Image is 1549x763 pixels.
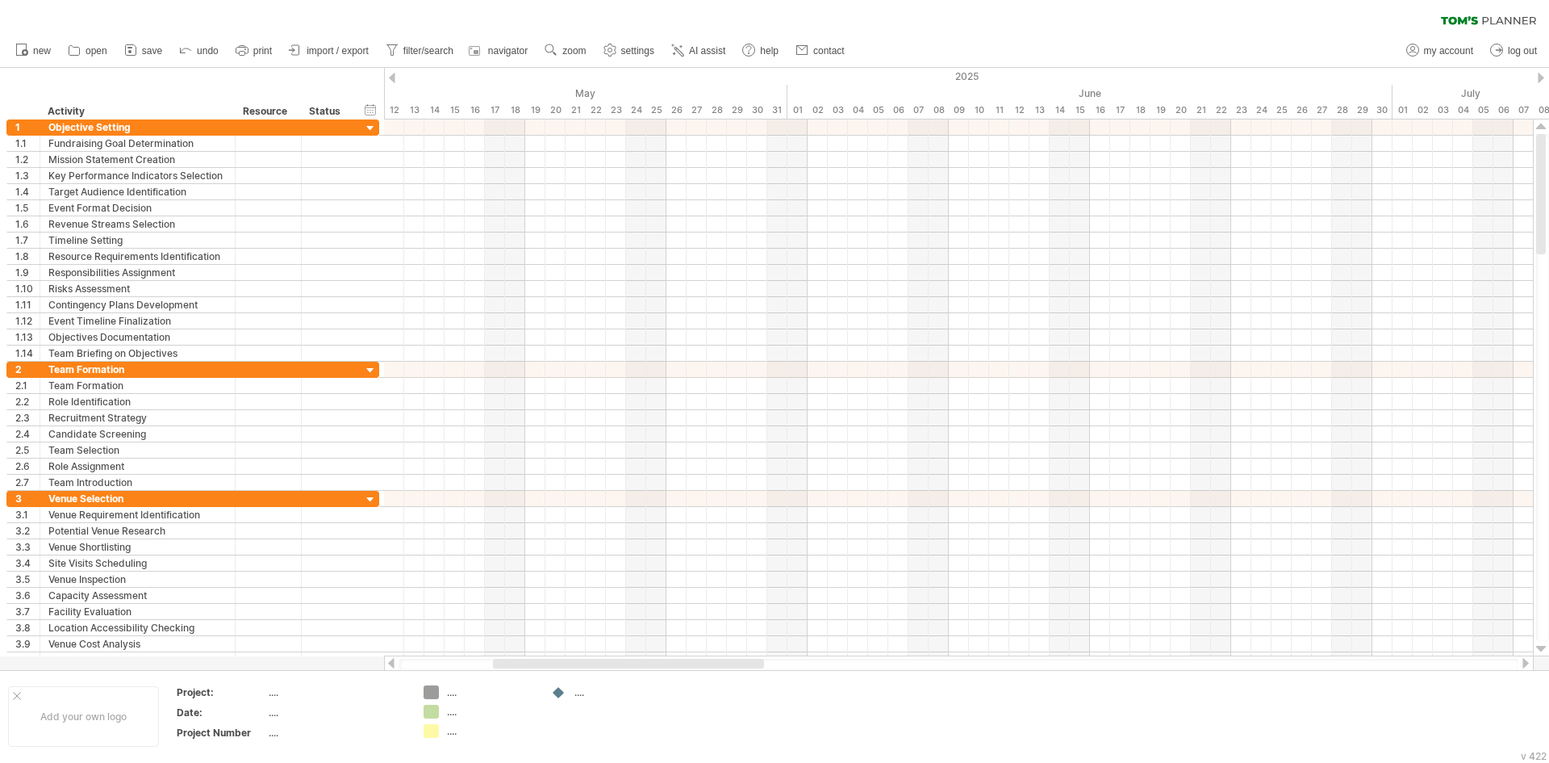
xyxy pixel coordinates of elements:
div: Monday, 19 May 2025 [525,102,545,119]
div: Wednesday, 18 June 2025 [1130,102,1150,119]
div: Venue Requirement Identification [48,507,227,522]
div: 1.9 [15,265,40,280]
div: 2.5 [15,442,40,458]
div: Candidate Screening [48,426,227,442]
a: my account [1402,40,1478,61]
div: .... [269,706,404,719]
div: Monday, 23 June 2025 [1231,102,1251,119]
div: 1.14 [15,346,40,361]
div: Add your own logo [8,686,159,747]
div: Mission Statement Creation [48,152,227,167]
div: 3.4 [15,555,40,571]
div: Key Performance Indicators Selection [48,168,227,183]
div: Monday, 9 June 2025 [949,102,969,119]
div: Venue Shortlisting [48,539,227,555]
div: Saturday, 28 June 2025 [1332,102,1352,119]
a: filter/search [382,40,458,61]
div: Team Formation [48,378,227,393]
div: Thursday, 26 June 2025 [1292,102,1312,119]
div: Thursday, 5 June 2025 [868,102,888,119]
div: Saturday, 21 June 2025 [1191,102,1211,119]
span: print [253,45,272,57]
div: Wednesday, 4 June 2025 [848,102,868,119]
div: Friday, 23 May 2025 [606,102,626,119]
div: Tuesday, 1 July 2025 [1392,102,1413,119]
div: Role Assignment [48,459,227,474]
a: print [232,40,277,61]
div: Status [309,103,344,119]
div: Tuesday, 27 May 2025 [687,102,707,119]
span: my account [1424,45,1473,57]
div: Saturday, 17 May 2025 [485,102,505,119]
a: undo [175,40,223,61]
div: Saturday, 24 May 2025 [626,102,646,119]
div: Sunday, 1 June 2025 [787,102,808,119]
div: 1.12 [15,313,40,329]
div: 1.6 [15,216,40,232]
div: 2.6 [15,459,40,474]
div: Fundraising Goal Determination [48,136,227,151]
div: 1.1 [15,136,40,151]
div: 3.3 [15,539,40,555]
div: Potential Venue Research [48,523,227,539]
div: Capacity Assessment [48,588,227,603]
span: open [86,45,107,57]
a: help [738,40,783,61]
a: open [64,40,112,61]
div: .... [447,685,535,699]
div: Sunday, 6 July 2025 [1493,102,1514,119]
div: Friday, 30 May 2025 [747,102,767,119]
div: Tuesday, 24 June 2025 [1251,102,1271,119]
div: 3.8 [15,620,40,635]
div: Monday, 12 May 2025 [384,102,404,119]
div: Recruitment Strategy [48,410,227,426]
div: Saturday, 14 June 2025 [1050,102,1070,119]
span: contact [813,45,845,57]
div: Wednesday, 25 June 2025 [1271,102,1292,119]
div: 3.9 [15,636,40,652]
div: Venue Booking Availability Check [48,652,227,668]
div: Thursday, 15 May 2025 [445,102,465,119]
div: Friday, 13 June 2025 [1029,102,1050,119]
span: log out [1508,45,1537,57]
div: 2.1 [15,378,40,393]
span: save [142,45,162,57]
div: Sunday, 25 May 2025 [646,102,666,119]
a: new [11,40,56,61]
span: navigator [488,45,528,57]
div: Friday, 16 May 2025 [465,102,485,119]
span: import / export [307,45,369,57]
div: Sunday, 8 June 2025 [929,102,949,119]
div: 3.10 [15,652,40,668]
div: Venue Cost Analysis [48,636,227,652]
div: .... [574,685,662,699]
div: Friday, 20 June 2025 [1171,102,1191,119]
div: .... [269,726,404,740]
div: Sunday, 15 June 2025 [1070,102,1090,119]
div: Friday, 27 June 2025 [1312,102,1332,119]
div: Wednesday, 14 May 2025 [424,102,445,119]
span: filter/search [403,45,453,57]
div: Resource [243,103,292,119]
div: 1.5 [15,200,40,216]
div: Facility Evaluation [48,604,227,619]
div: Activity [48,103,226,119]
div: Contingency Plans Development [48,297,227,312]
div: Wednesday, 11 June 2025 [989,102,1009,119]
div: 1.10 [15,281,40,296]
div: 1 [15,119,40,135]
div: Team Introduction [48,475,227,490]
div: Location Accessibility Checking [48,620,227,635]
div: Friday, 4 July 2025 [1453,102,1473,119]
span: help [760,45,779,57]
div: 2.3 [15,410,40,426]
a: log out [1486,40,1542,61]
div: 2 [15,362,40,377]
div: Site Visits Scheduling [48,555,227,571]
div: Objective Setting [48,119,227,135]
div: v 422 [1521,750,1547,762]
div: 1.7 [15,233,40,248]
div: 1.3 [15,168,40,183]
div: 3.1 [15,507,40,522]
div: Revenue Streams Selection [48,216,227,232]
